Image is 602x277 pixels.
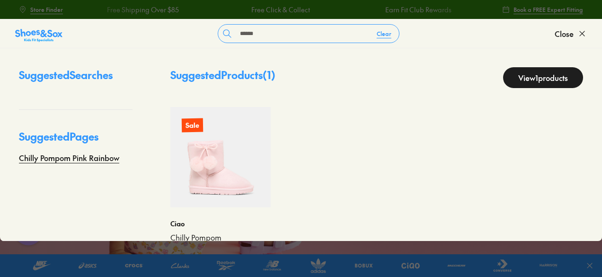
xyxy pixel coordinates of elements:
[555,23,587,44] button: Close
[106,5,178,15] a: Free Shipping Over $85
[170,67,275,88] p: Suggested Products
[15,26,62,41] a: Shoes &amp; Sox
[555,28,574,39] span: Close
[503,67,583,88] a: View1products
[385,5,451,15] a: Earn Fit Club Rewards
[30,5,63,14] span: Store Finder
[502,1,583,18] a: Book a FREE Expert Fitting
[369,25,399,42] button: Clear
[19,152,119,163] a: Chilly Pompom Pink Rainbow
[5,3,33,32] button: Open gorgias live chat
[19,1,63,18] a: Store Finder
[170,107,271,207] a: Sale
[19,129,133,152] p: Suggested Pages
[182,118,203,133] p: Sale
[513,5,583,14] span: Book a FREE Expert Fitting
[19,67,133,90] p: Suggested Searches
[263,68,275,82] span: ( 1 )
[170,232,271,243] a: Chilly Pompom
[170,219,271,229] p: Ciao
[251,5,310,15] a: Free Click & Collect
[15,28,62,43] img: SNS_Logo_Responsive.svg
